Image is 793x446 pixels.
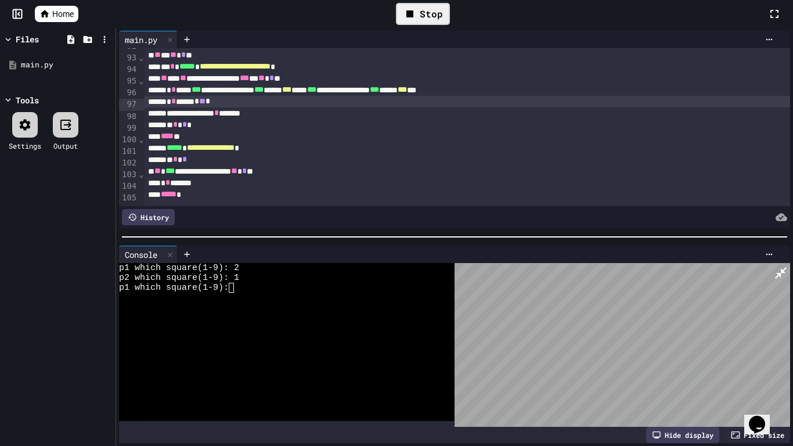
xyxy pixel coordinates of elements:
span: Fold line [138,135,144,144]
div: 100 [119,134,138,146]
span: Fold line [138,76,144,85]
span: Home [52,8,74,20]
div: 95 [119,75,138,87]
span: Fold line [138,170,144,179]
div: Tools [16,94,39,106]
span: Fold line [138,53,144,62]
div: 93 [119,52,138,64]
div: History [122,209,175,225]
div: Settings [9,141,41,151]
div: Files [16,33,39,45]
span: p1 which square(1-9): 2 [119,263,239,273]
div: 98 [119,111,138,123]
div: Console [119,246,178,263]
div: 97 [119,99,138,110]
div: main.py [21,59,111,71]
div: 96 [119,87,138,99]
a: Home [35,6,78,22]
div: Fixed size [725,427,790,443]
div: main.py [119,31,178,48]
span: p2 which square(1-9): 1 [119,273,239,283]
div: main.py [119,34,163,46]
div: Console [119,249,163,261]
div: Output [53,141,78,151]
div: 101 [119,146,138,157]
span: p1 which square(1-9): [119,283,229,293]
div: 102 [119,157,138,169]
div: 104 [119,181,138,192]
div: 99 [119,123,138,134]
div: 94 [119,64,138,75]
div: Stop [396,3,450,25]
div: Hide display [646,427,719,443]
div: 103 [119,169,138,181]
div: 105 [119,192,138,204]
iframe: chat widget [744,400,781,434]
